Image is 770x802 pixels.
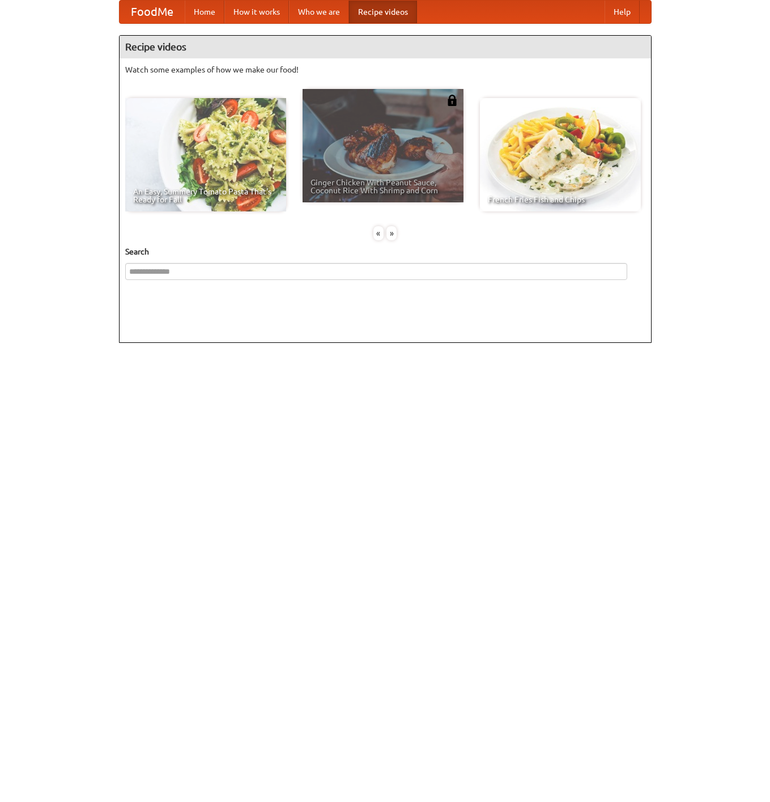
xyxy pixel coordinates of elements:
a: Home [185,1,224,23]
a: FoodMe [120,1,185,23]
div: » [386,226,397,240]
span: French Fries Fish and Chips [488,196,633,203]
a: How it works [224,1,289,23]
img: 483408.png [446,95,458,106]
h4: Recipe videos [120,36,651,58]
span: An Easy, Summery Tomato Pasta That's Ready for Fall [133,188,278,203]
h5: Search [125,246,645,257]
a: French Fries Fish and Chips [480,98,641,211]
a: Help [605,1,640,23]
a: An Easy, Summery Tomato Pasta That's Ready for Fall [125,98,286,211]
a: Who we are [289,1,349,23]
div: « [373,226,384,240]
p: Watch some examples of how we make our food! [125,64,645,75]
a: Recipe videos [349,1,417,23]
